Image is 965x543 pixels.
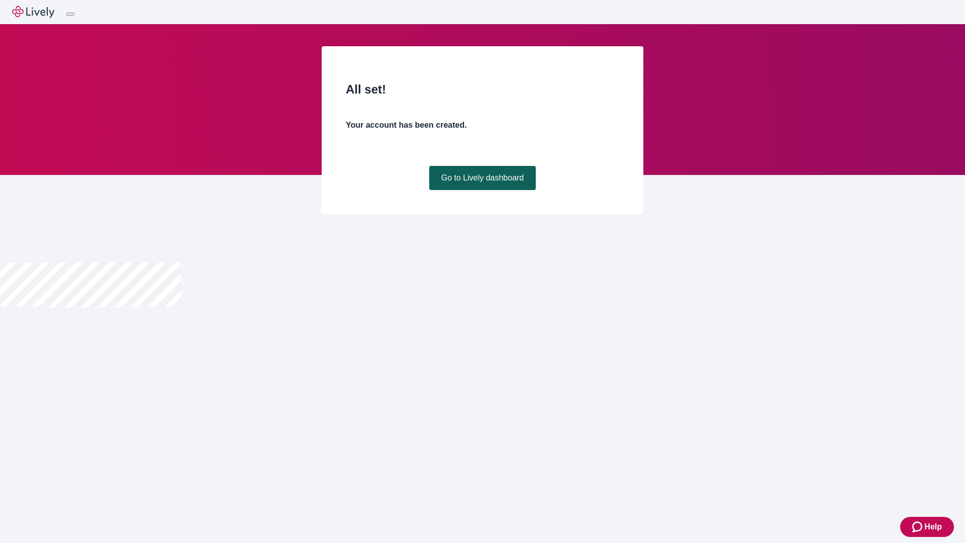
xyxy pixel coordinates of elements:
h2: All set! [346,80,619,99]
svg: Zendesk support icon [912,521,924,533]
button: Zendesk support iconHelp [900,517,954,537]
button: Log out [66,13,74,16]
a: Go to Lively dashboard [429,166,536,190]
img: Lively [12,6,54,18]
h4: Your account has been created. [346,119,619,131]
span: Help [924,521,942,533]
